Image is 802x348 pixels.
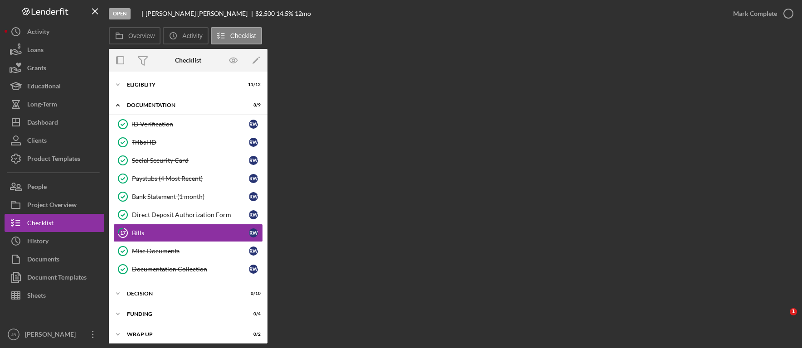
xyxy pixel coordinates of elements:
[733,5,777,23] div: Mark Complete
[249,265,258,274] div: R W
[5,214,104,232] button: Checklist
[27,131,47,152] div: Clients
[244,102,261,108] div: 8 / 9
[132,211,249,218] div: Direct Deposit Authorization Form
[790,308,797,315] span: 1
[113,206,263,224] a: Direct Deposit Authorization FormRW
[5,23,104,41] button: Activity
[127,332,238,337] div: Wrap up
[27,59,46,79] div: Grants
[5,250,104,268] button: Documents
[175,57,201,64] div: Checklist
[5,113,104,131] button: Dashboard
[132,247,249,255] div: Misc Documents
[244,332,261,337] div: 0 / 2
[27,232,49,252] div: History
[276,10,293,17] div: 14.5 %
[230,32,256,39] label: Checklist
[244,82,261,87] div: 11 / 12
[255,10,275,17] span: $2,500
[127,102,238,108] div: Documentation
[109,27,160,44] button: Overview
[5,59,104,77] button: Grants
[182,32,202,39] label: Activity
[27,250,59,271] div: Documents
[5,196,104,214] button: Project Overview
[27,214,53,234] div: Checklist
[109,8,131,19] div: Open
[5,232,104,250] button: History
[724,5,797,23] button: Mark Complete
[5,95,104,113] button: Long-Term
[27,268,87,289] div: Document Templates
[27,41,44,61] div: Loans
[132,229,249,237] div: Bills
[127,311,238,317] div: Funding
[27,23,49,43] div: Activity
[132,266,249,273] div: Documentation Collection
[113,224,263,242] a: 17BillsRW
[5,268,104,286] button: Document Templates
[23,325,82,346] div: [PERSON_NAME]
[113,260,263,278] a: Documentation CollectionRW
[5,131,104,150] button: Clients
[211,27,262,44] button: Checklist
[249,138,258,147] div: R W
[113,133,263,151] a: Tribal IDRW
[27,113,58,134] div: Dashboard
[5,178,104,196] button: People
[249,192,258,201] div: R W
[132,139,249,146] div: Tribal ID
[27,196,77,216] div: Project Overview
[249,246,258,256] div: R W
[132,121,249,128] div: ID Verification
[27,150,80,170] div: Product Templates
[249,174,258,183] div: R W
[5,150,104,168] button: Product Templates
[132,157,249,164] div: Social Security Card
[249,156,258,165] div: R W
[146,10,255,17] div: [PERSON_NAME] [PERSON_NAME]
[127,291,238,296] div: Decision
[295,10,311,17] div: 12 mo
[113,151,263,169] a: Social Security CardRW
[27,286,46,307] div: Sheets
[120,230,126,236] tspan: 17
[132,175,249,182] div: Paystubs (4 Most Recent)
[113,169,263,188] a: Paystubs (4 Most Recent)RW
[27,178,47,198] div: People
[113,115,263,133] a: ID VerificationRW
[5,41,104,59] button: Loans
[771,308,793,330] iframe: Intercom live chat
[244,291,261,296] div: 0 / 10
[127,82,238,87] div: Eligiblity
[128,32,155,39] label: Overview
[249,210,258,219] div: R W
[113,188,263,206] a: Bank Statement (1 month)RW
[5,77,104,95] button: Educational
[27,95,57,116] div: Long-Term
[11,332,16,337] text: JB
[249,120,258,129] div: R W
[27,77,61,97] div: Educational
[163,27,208,44] button: Activity
[113,242,263,260] a: Misc DocumentsRW
[249,228,258,237] div: R W
[5,325,104,343] button: JB[PERSON_NAME]
[5,286,104,304] button: Sheets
